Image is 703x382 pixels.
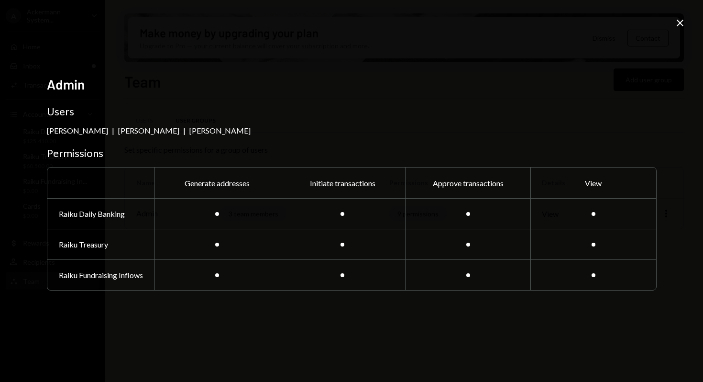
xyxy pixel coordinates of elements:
[183,126,186,135] div: |
[47,146,657,160] h3: Permissions
[154,168,280,198] div: Generate addresses
[47,105,657,118] h3: Users
[47,126,108,135] div: [PERSON_NAME]
[280,168,405,198] div: Initiate transactions
[530,168,656,198] div: View
[47,198,154,229] div: Raiku Daily Banking
[118,126,179,135] div: [PERSON_NAME]
[47,75,657,94] h2: Admin
[112,126,114,135] div: |
[189,126,251,135] div: [PERSON_NAME]
[47,259,154,290] div: Raiku Fundraising Inflows
[47,229,154,259] div: Raiku Treasury
[405,168,530,198] div: Approve transactions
